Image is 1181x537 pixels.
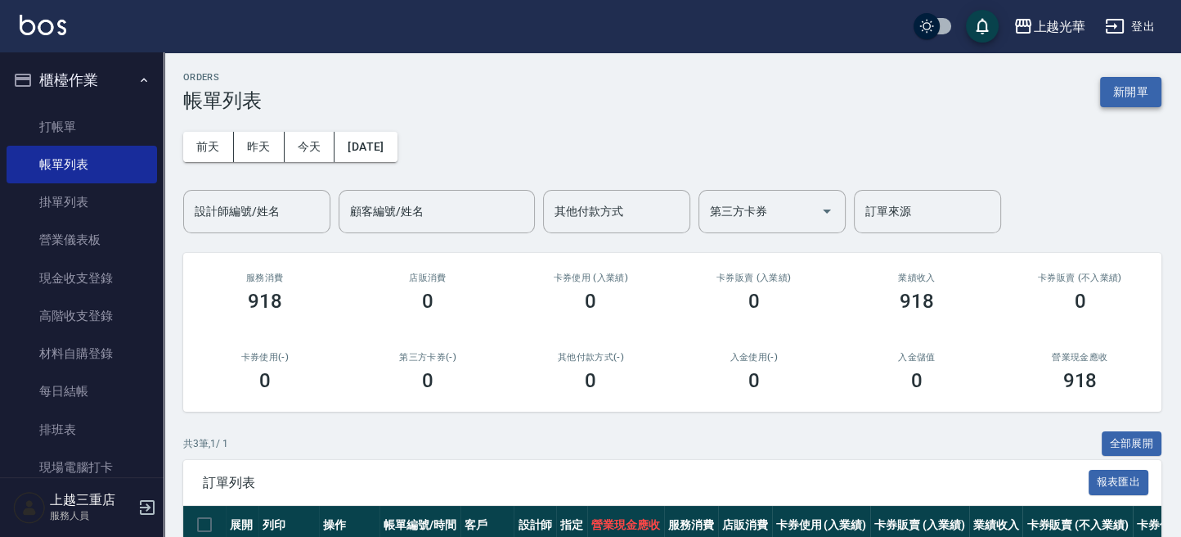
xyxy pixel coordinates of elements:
a: 掛單列表 [7,183,157,221]
h3: 918 [248,290,282,313]
h2: 入金儲值 [855,352,978,363]
p: 共 3 筆, 1 / 1 [183,436,228,451]
h2: ORDERS [183,72,262,83]
h3: 0 [1074,290,1085,313]
h2: 入金使用(-) [692,352,815,363]
button: 登出 [1098,11,1161,42]
h3: 服務消費 [203,273,326,283]
button: 新開單 [1100,77,1161,107]
a: 現場電腦打卡 [7,449,157,486]
h3: 0 [422,369,433,392]
h3: 0 [585,290,596,313]
h2: 業績收入 [855,273,978,283]
button: 全部展開 [1102,431,1162,457]
img: Person [13,491,46,524]
img: Logo [20,15,66,35]
span: 訂單列表 [203,475,1089,491]
h3: 918 [900,290,934,313]
button: Open [814,198,840,224]
h2: 營業現金應收 [1018,352,1142,363]
h3: 918 [1062,369,1097,392]
h3: 0 [259,369,271,392]
h2: 卡券使用(-) [203,352,326,363]
a: 材料自購登錄 [7,335,157,372]
h2: 卡券使用 (入業績) [529,273,653,283]
a: 新開單 [1100,83,1161,99]
h2: 卡券販賣 (入業績) [692,273,815,283]
h2: 第三方卡券(-) [366,352,489,363]
a: 打帳單 [7,108,157,146]
div: 上越光華 [1033,16,1085,37]
p: 服務人員 [50,508,133,523]
h3: 帳單列表 [183,89,262,112]
h5: 上越三重店 [50,492,133,508]
button: 今天 [285,132,335,162]
button: [DATE] [335,132,397,162]
a: 每日結帳 [7,372,157,410]
h2: 店販消費 [366,273,489,283]
button: save [966,10,999,43]
h3: 0 [748,369,760,392]
h2: 其他付款方式(-) [529,352,653,363]
a: 高階收支登錄 [7,297,157,335]
h3: 0 [911,369,923,392]
h2: 卡券販賣 (不入業績) [1018,273,1142,283]
a: 排班表 [7,411,157,449]
h3: 0 [585,369,596,392]
button: 上越光華 [1007,10,1092,43]
button: 前天 [183,132,234,162]
button: 報表匯出 [1089,470,1149,495]
a: 報表匯出 [1089,474,1149,490]
button: 櫃檯作業 [7,59,157,102]
a: 帳單列表 [7,146,157,183]
h3: 0 [422,290,433,313]
button: 昨天 [234,132,285,162]
h3: 0 [748,290,760,313]
a: 現金收支登錄 [7,259,157,297]
a: 營業儀表板 [7,221,157,259]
